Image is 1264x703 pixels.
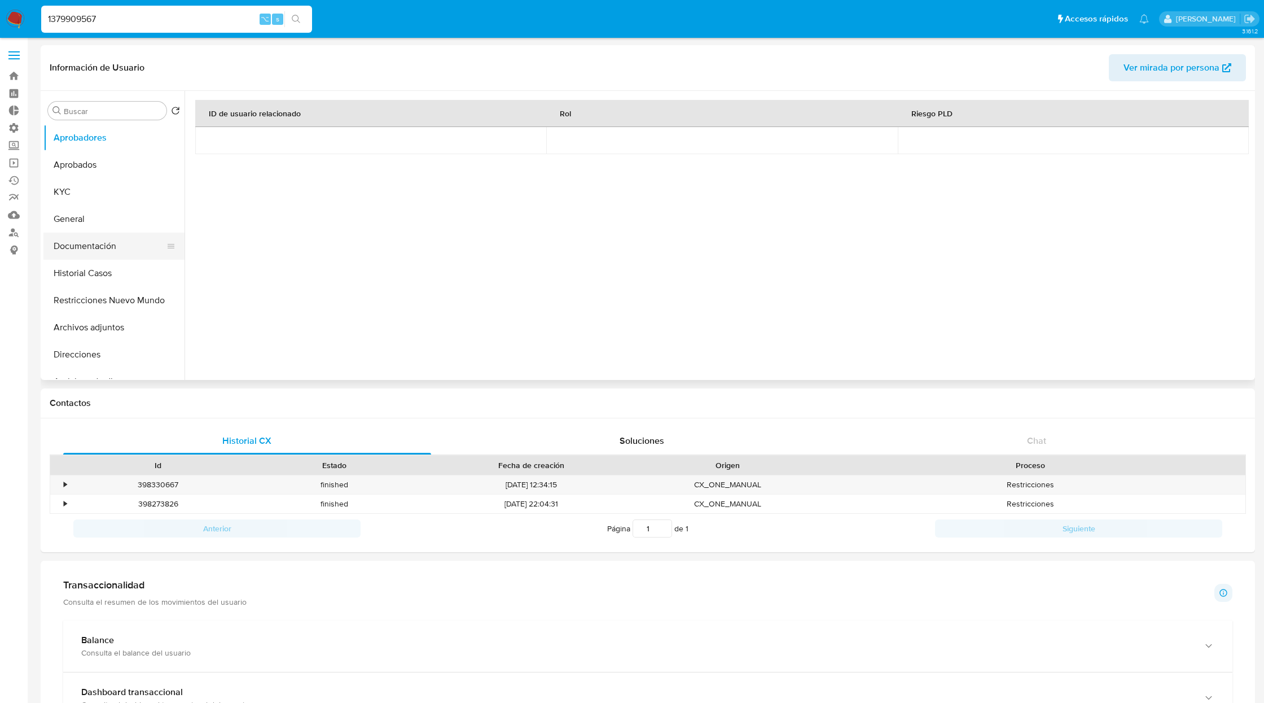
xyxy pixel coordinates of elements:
[43,206,185,233] button: General
[620,434,664,447] span: Soluciones
[43,151,185,178] button: Aprobados
[431,460,631,471] div: Fecha de creación
[276,14,279,24] span: s
[607,519,688,538] span: Página de
[50,398,1246,409] h1: Contactos
[78,460,239,471] div: Id
[222,434,271,447] span: Historial CX
[43,178,185,206] button: KYC
[43,287,185,314] button: Restricciones Nuevo Mundo
[1065,13,1128,25] span: Accesos rápidos
[254,460,415,471] div: Estado
[43,260,185,287] button: Historial Casos
[247,475,423,494] div: finished
[639,475,816,494] div: CX_ONE_MANUAL
[1123,54,1219,81] span: Ver mirada por persona
[64,499,67,509] div: •
[73,519,361,538] button: Anterior
[647,460,808,471] div: Origen
[64,479,67,490] div: •
[43,233,175,260] button: Documentación
[1139,14,1149,24] a: Notificaciones
[64,106,162,116] input: Buscar
[70,495,247,513] div: 398273826
[816,475,1245,494] div: Restricciones
[43,314,185,341] button: Archivos adjuntos
[1109,54,1246,81] button: Ver mirada por persona
[1176,14,1240,24] p: jessica.fukman@mercadolibre.com
[52,106,62,115] button: Buscar
[639,495,816,513] div: CX_ONE_MANUAL
[423,475,639,494] div: [DATE] 12:34:15
[261,14,269,24] span: ⌥
[1244,13,1256,25] a: Salir
[50,62,144,73] h1: Información de Usuario
[824,460,1237,471] div: Proceso
[43,124,185,151] button: Aprobadores
[935,519,1222,538] button: Siguiente
[423,495,639,513] div: [DATE] 22:04:31
[1027,434,1046,447] span: Chat
[816,495,1245,513] div: Restricciones
[43,341,185,368] button: Direcciones
[171,106,180,119] button: Volver al orden por defecto
[41,12,312,27] input: Buscar usuario o caso...
[284,11,308,27] button: search-icon
[247,495,423,513] div: finished
[43,368,185,395] button: Anticipos de dinero
[70,475,247,494] div: 398330667
[686,523,688,534] span: 1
